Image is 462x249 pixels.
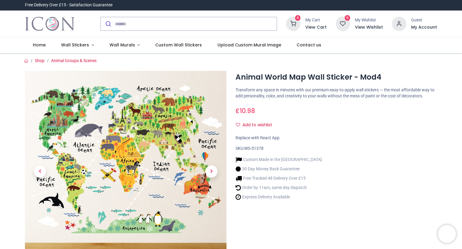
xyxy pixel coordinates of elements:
[236,87,437,99] p: Transform any space in minutes with our premium easy-to-apply wall stickers — the most affordable...
[438,225,456,243] iframe: Brevo live chat
[236,135,437,141] div: Replace with React App.
[35,58,45,63] a: Shop
[53,37,102,53] a: Wall Stickers
[305,24,327,30] a: View Cart
[109,42,135,48] span: Wall Murals
[336,21,350,26] a: 0
[236,156,322,163] li: Custom Made in the [GEOGRAPHIC_DATA]
[297,42,321,48] span: Contact us
[305,17,327,23] div: My Cart
[236,194,322,200] li: Express Delivery Available
[25,101,55,243] a: Previous
[355,24,383,30] a: View Wishlist
[236,184,322,191] li: Order by 11am, same day dispatch
[236,123,240,127] i: Add to wishlist
[236,146,437,152] div: SKU:
[236,72,437,82] h1: Animal World Map Wall Sticker - Mod4
[355,17,383,23] div: My Wishlist
[311,2,437,8] iframe: Customer reviews powered by Trustpilot
[33,42,46,48] span: Home
[196,101,226,243] a: Next
[286,21,300,26] a: 0
[51,58,97,63] a: Animal Groups & Scenes
[244,146,263,151] span: WS-51378
[102,37,148,53] a: Wall Murals
[411,17,437,23] div: Guest
[411,24,437,30] a: My Account
[236,120,277,130] button: Add to wishlistAdd to wishlist
[236,175,322,181] li: Free Tracked 48 Delivery Over £15
[295,15,301,21] sup: 0
[240,106,255,115] span: 10.98
[236,166,322,172] li: 30 Day Money Back Guarantee
[25,15,75,32] img: Icon Wall Stickers
[34,166,46,178] span: Previous
[205,166,217,178] span: Next
[345,15,350,21] sup: 0
[101,17,115,30] button: Submit
[155,42,202,48] span: Custom Wall Stickers
[25,2,112,8] div: Free Delivery Over £15 - Satisfaction Guarantee
[236,106,255,115] span: £
[217,42,281,48] span: Upload Custom Mural Image
[61,42,89,48] span: Wall Stickers
[25,15,75,32] a: Logo of Icon Wall Stickers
